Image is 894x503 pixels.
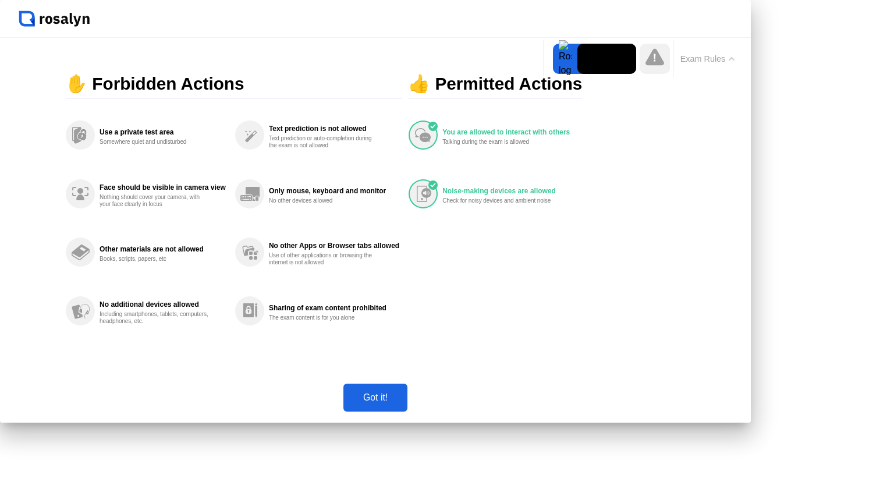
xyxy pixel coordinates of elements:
[100,311,210,325] div: Including smartphones, tablets, computers, headphones, etc.
[409,70,582,99] div: 👍 Permitted Actions
[269,125,399,133] div: Text prediction is not allowed
[442,139,552,146] div: Talking during the exam is allowed
[442,128,580,136] div: You are allowed to interact with others
[269,314,379,321] div: The exam content is for you alone
[269,135,379,149] div: Text prediction or auto-completion during the exam is not allowed
[100,194,210,208] div: Nothing should cover your camera, with your face clearly in focus
[269,187,399,195] div: Only mouse, keyboard and monitor
[100,245,226,253] div: Other materials are not allowed
[100,183,226,192] div: Face should be visible in camera view
[100,300,226,309] div: No additional devices allowed
[269,304,399,312] div: Sharing of exam content prohibited
[269,252,379,266] div: Use of other applications or browsing the internet is not allowed
[100,139,210,146] div: Somewhere quiet and undisturbed
[100,128,226,136] div: Use a private test area
[269,242,399,250] div: No other Apps or Browser tabs allowed
[66,70,402,99] div: ✋ Forbidden Actions
[677,54,739,64] button: Exam Rules
[269,197,379,204] div: No other devices allowed
[442,187,580,195] div: Noise-making devices are allowed
[100,256,210,263] div: Books, scripts, papers, etc
[343,384,407,412] button: Got it!
[442,197,552,204] div: Check for noisy devices and ambient noise
[347,392,404,403] div: Got it!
